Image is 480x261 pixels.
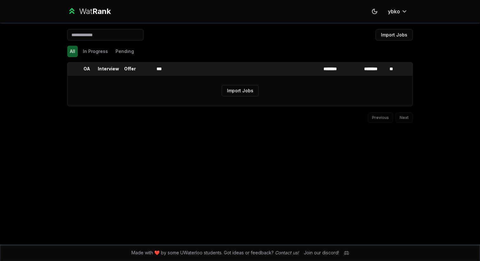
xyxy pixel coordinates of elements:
[80,46,110,57] button: In Progress
[383,6,413,17] button: ybko
[222,85,259,96] button: Import Jobs
[113,46,137,57] button: Pending
[67,46,78,57] button: All
[124,66,136,72] p: Offer
[131,250,299,256] span: Made with ❤️ by some UWaterloo students. Got ideas or feedback?
[376,29,413,41] button: Import Jobs
[304,250,339,256] div: Join our discord!
[79,6,111,16] div: Wat
[83,66,90,72] p: OA
[98,66,119,72] p: Interview
[67,6,111,16] a: WatRank
[388,8,400,15] span: ybko
[92,7,111,16] span: Rank
[275,250,299,255] a: Contact us!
